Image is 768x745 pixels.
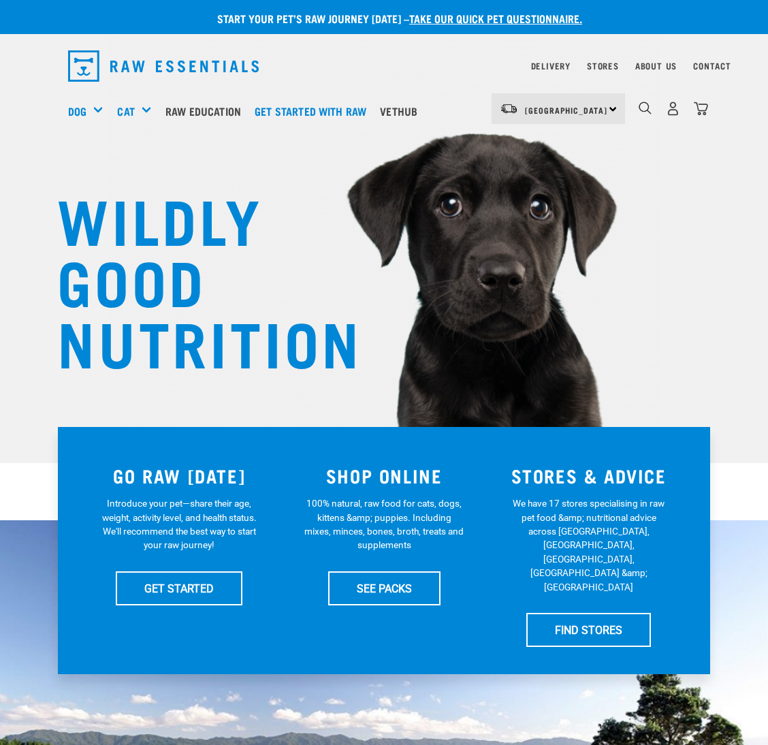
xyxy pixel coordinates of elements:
[494,465,683,486] h3: STORES & ADVICE
[290,465,479,486] h3: SHOP ONLINE
[525,108,607,112] span: [GEOGRAPHIC_DATA]
[57,187,330,371] h1: WILDLY GOOD NUTRITION
[99,496,259,552] p: Introduce your pet—share their age, weight, activity level, and health status. We'll recommend th...
[377,84,428,138] a: Vethub
[116,571,242,605] a: GET STARTED
[694,101,708,116] img: home-icon@2x.png
[68,50,259,82] img: Raw Essentials Logo
[85,465,274,486] h3: GO RAW [DATE]
[162,84,251,138] a: Raw Education
[666,101,680,116] img: user.png
[531,63,571,68] a: Delivery
[409,15,582,21] a: take our quick pet questionnaire.
[635,63,677,68] a: About Us
[587,63,619,68] a: Stores
[328,571,441,605] a: SEE PACKS
[693,63,731,68] a: Contact
[251,84,377,138] a: Get started with Raw
[500,103,518,115] img: van-moving.png
[639,101,652,114] img: home-icon-1@2x.png
[68,103,86,119] a: Dog
[57,45,711,87] nav: dropdown navigation
[304,496,464,552] p: 100% natural, raw food for cats, dogs, kittens &amp; puppies. Including mixes, minces, bones, bro...
[526,613,651,647] a: FIND STORES
[509,496,669,594] p: We have 17 stores specialising in raw pet food &amp; nutritional advice across [GEOGRAPHIC_DATA],...
[117,103,134,119] a: Cat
